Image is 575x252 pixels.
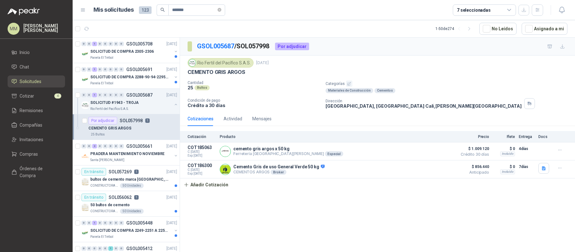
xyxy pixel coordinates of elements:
p: GSOL005687 [126,93,153,97]
div: Cementos [374,88,395,93]
p: bultos de cemento marca [GEOGRAPHIC_DATA]- Entrega en [GEOGRAPHIC_DATA]-Cauca [90,177,169,183]
div: 0 [103,221,108,225]
div: Por adjudicar [275,43,309,50]
div: 0 [87,221,92,225]
a: Órdenes de Compra [8,163,65,182]
div: 0 [98,42,102,46]
img: Logo peakr [8,8,40,15]
p: Flete [493,135,515,139]
div: 1 [108,246,113,251]
span: close-circle [218,7,221,13]
div: 0 [103,67,108,72]
div: 0 [114,67,118,72]
p: SOL057998 [120,118,143,123]
p: Precio [458,135,489,139]
div: En tránsito [81,194,106,201]
span: Compañías [20,122,42,129]
p: Crédito a 30 días [188,103,320,108]
div: 0 [103,42,108,46]
div: 7 seleccionadas [457,7,491,14]
div: 0 [87,42,92,46]
div: 0 [108,67,113,72]
h1: Mis solicitudes [93,5,134,15]
div: Bultos [195,85,210,90]
div: 0 [87,246,92,251]
div: Materiales de Construcción [326,88,373,93]
button: No Leídos [479,23,517,35]
div: 2 [92,144,97,148]
div: 0 [108,93,113,97]
div: 0 [114,246,118,251]
span: Exp: [DATE] [188,172,216,176]
img: Company Logo [81,204,89,211]
span: Chat [20,63,29,70]
p: SOLICITUD DE COMPRA 2249-2251 A 2256-2258 Y 2262 [90,228,169,234]
div: Broker [271,170,286,175]
div: 0 [108,144,113,148]
p: [DATE] [166,220,177,226]
div: 1 [92,93,97,97]
a: 0 0 1 0 0 0 0 0 GSOL005448[DATE] Company LogoSOLICITUD DE COMPRA 2249-2251 A 2256-2258 Y 2262Pane... [81,219,178,239]
div: 1 [92,221,97,225]
p: CEMENTO GRIS ARGOS [188,69,245,75]
div: 0 [87,93,92,97]
p: 25 [188,85,193,90]
div: 0 [103,144,108,148]
div: 0 [81,246,86,251]
span: close-circle [218,8,221,12]
p: Condición de pago [188,98,320,103]
p: Panela El Trébol [90,81,113,86]
span: Solicitudes [20,78,41,85]
p: Dirección [326,99,522,103]
a: Cotizar4 [8,90,65,102]
div: 0 [114,221,118,225]
p: GSOL005708 [126,42,153,46]
div: 0 [98,93,102,97]
a: Compras [8,148,65,160]
p: GSOL005691 [126,67,153,72]
p: CEMENTOS ARGOS [233,170,325,175]
a: Remisiones [8,105,65,117]
div: En tránsito [81,168,106,176]
div: 0 [114,42,118,46]
div: Rio Fertil del Pacífico S.A.S. [188,58,254,68]
div: 50 Unidades [120,209,144,214]
div: 0 [98,144,102,148]
p: Producto [220,135,454,139]
div: Cotizaciones [188,115,213,122]
div: 0 [87,144,92,148]
p: [DATE] [166,143,177,149]
a: Compañías [8,119,65,131]
p: CEMENTO GRIS ARGOS [88,125,131,131]
p: Cemento Gris de uso General Verde 50 kg [233,164,325,170]
p: PRADERA MANTENIMIENTO NOVIEMBRE [90,151,165,157]
p: SOLICITUD #1943 - TROJA [90,100,139,106]
div: 0 [119,42,124,46]
div: 0 [119,221,124,225]
p: 1 [134,170,139,174]
p: CONSTRUCTORA GRUPO FIP [90,183,119,188]
p: 7 días [519,163,535,171]
a: 0 0 1 0 0 0 0 0 GSOL005691[DATE] Company LogoSOLICITUD DE COMPRA 2288-90-94-2295-96-2301-02-04Pan... [81,66,178,86]
a: Chat [8,61,65,73]
div: 1 [92,42,97,46]
a: Por adjudicarSOL0579981CEMENTO GRIS ARGOS25 Bultos [73,114,180,140]
span: Crédito 30 días [458,153,489,156]
div: 0 [119,67,124,72]
p: $ 0 [493,163,515,171]
span: Invitaciones [20,136,43,143]
p: cemento gris argos x 50 kg [233,146,343,151]
img: Company Logo [81,153,89,160]
a: GSOL005687 [197,42,234,50]
p: Panela El Trébol [90,55,113,60]
div: 0 [92,246,97,251]
p: COT186300 [188,163,216,168]
div: 0 [87,67,92,72]
span: Órdenes de Compra [20,165,59,179]
a: Invitaciones [8,134,65,146]
span: C: [DATE] [188,168,216,172]
div: 0 [114,93,118,97]
a: En tránsitoSOL0572691[DATE] Company Logobultos de cemento marca [GEOGRAPHIC_DATA]- Entrega en [GE... [73,165,180,191]
a: Solicitudes [8,75,65,87]
span: 4 [54,93,61,99]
